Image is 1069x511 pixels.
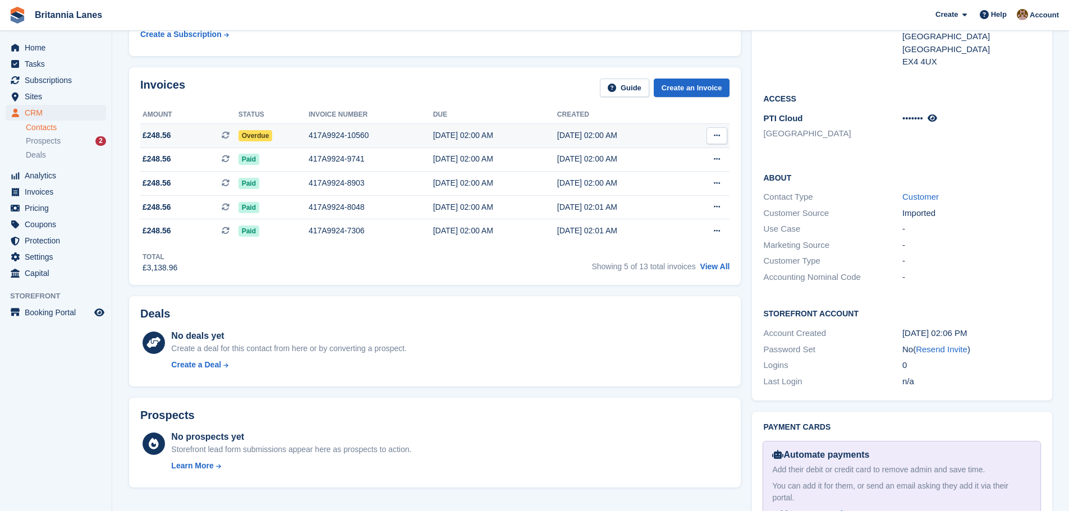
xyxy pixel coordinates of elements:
[763,239,902,252] div: Marketing Source
[26,122,106,133] a: Contacts
[238,178,259,189] span: Paid
[6,200,106,216] a: menu
[763,255,902,268] div: Customer Type
[6,168,106,183] a: menu
[143,252,177,262] div: Total
[6,184,106,200] a: menu
[763,223,902,236] div: Use Case
[238,202,259,213] span: Paid
[26,150,46,160] span: Deals
[763,93,1041,104] h2: Access
[25,184,92,200] span: Invoices
[25,233,92,248] span: Protection
[763,113,802,123] span: PTI Cloud
[902,113,923,123] span: •••••••
[557,153,681,165] div: [DATE] 02:00 AM
[902,239,1041,252] div: -
[763,127,902,140] li: [GEOGRAPHIC_DATA]
[171,430,411,444] div: No prospects yet
[309,201,433,213] div: 417A9924-8048
[309,130,433,141] div: 417A9924-10560
[6,233,106,248] a: menu
[140,307,170,320] h2: Deals
[6,217,106,232] a: menu
[143,225,171,237] span: £248.56
[763,423,1041,432] h2: Payment cards
[143,262,177,274] div: £3,138.96
[10,291,112,302] span: Storefront
[30,6,107,24] a: Britannia Lanes
[763,359,902,372] div: Logins
[902,43,1041,56] div: [GEOGRAPHIC_DATA]
[557,201,681,213] div: [DATE] 02:01 AM
[902,192,939,201] a: Customer
[9,7,26,24] img: stora-icon-8386f47178a22dfd0bd8f6a31ec36ba5ce8667c1dd55bd0f319d3a0aa187defe.svg
[140,106,238,124] th: Amount
[171,359,221,371] div: Create a Deal
[902,271,1041,284] div: -
[143,130,171,141] span: £248.56
[95,136,106,146] div: 2
[902,327,1041,340] div: [DATE] 02:06 PM
[25,200,92,216] span: Pricing
[309,153,433,165] div: 417A9924-9741
[26,136,61,146] span: Prospects
[6,249,106,265] a: menu
[25,168,92,183] span: Analytics
[916,344,967,354] a: Resend Invite
[433,177,557,189] div: [DATE] 02:00 AM
[600,79,649,97] a: Guide
[6,305,106,320] a: menu
[143,177,171,189] span: £248.56
[26,149,106,161] a: Deals
[171,444,411,455] div: Storefront lead form submissions appear here as prospects to action.
[140,29,222,40] div: Create a Subscription
[433,153,557,165] div: [DATE] 02:00 AM
[171,460,213,472] div: Learn More
[25,249,92,265] span: Settings
[433,106,557,124] th: Due
[309,225,433,237] div: 417A9924-7306
[772,464,1031,476] div: Add their debit or credit card to remove admin and save time.
[238,154,259,165] span: Paid
[433,130,557,141] div: [DATE] 02:00 AM
[763,207,902,220] div: Customer Source
[433,225,557,237] div: [DATE] 02:00 AM
[902,359,1041,372] div: 0
[557,106,681,124] th: Created
[171,359,406,371] a: Create a Deal
[763,307,1041,319] h2: Storefront Account
[25,56,92,72] span: Tasks
[557,225,681,237] div: [DATE] 02:01 AM
[763,343,902,356] div: Password Set
[6,56,106,72] a: menu
[93,306,106,319] a: Preview store
[171,329,406,343] div: No deals yet
[991,9,1007,20] span: Help
[1017,9,1028,20] img: Admin
[902,255,1041,268] div: -
[591,262,695,271] span: Showing 5 of 13 total invoices
[238,106,309,124] th: Status
[763,191,902,204] div: Contact Type
[772,480,1031,504] div: You can add it for them, or send an email asking they add it via their portal.
[25,265,92,281] span: Capital
[763,327,902,340] div: Account Created
[143,153,171,165] span: £248.56
[902,343,1041,356] div: No
[763,172,1041,183] h2: About
[309,177,433,189] div: 417A9924-8903
[140,79,185,97] h2: Invoices
[25,89,92,104] span: Sites
[433,201,557,213] div: [DATE] 02:00 AM
[25,40,92,56] span: Home
[25,305,92,320] span: Booking Portal
[935,9,958,20] span: Create
[238,225,259,237] span: Paid
[700,262,730,271] a: View All
[902,207,1041,220] div: Imported
[171,343,406,355] div: Create a deal for this contact from here or by converting a prospect.
[25,72,92,88] span: Subscriptions
[763,271,902,284] div: Accounting Nominal Code
[6,89,106,104] a: menu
